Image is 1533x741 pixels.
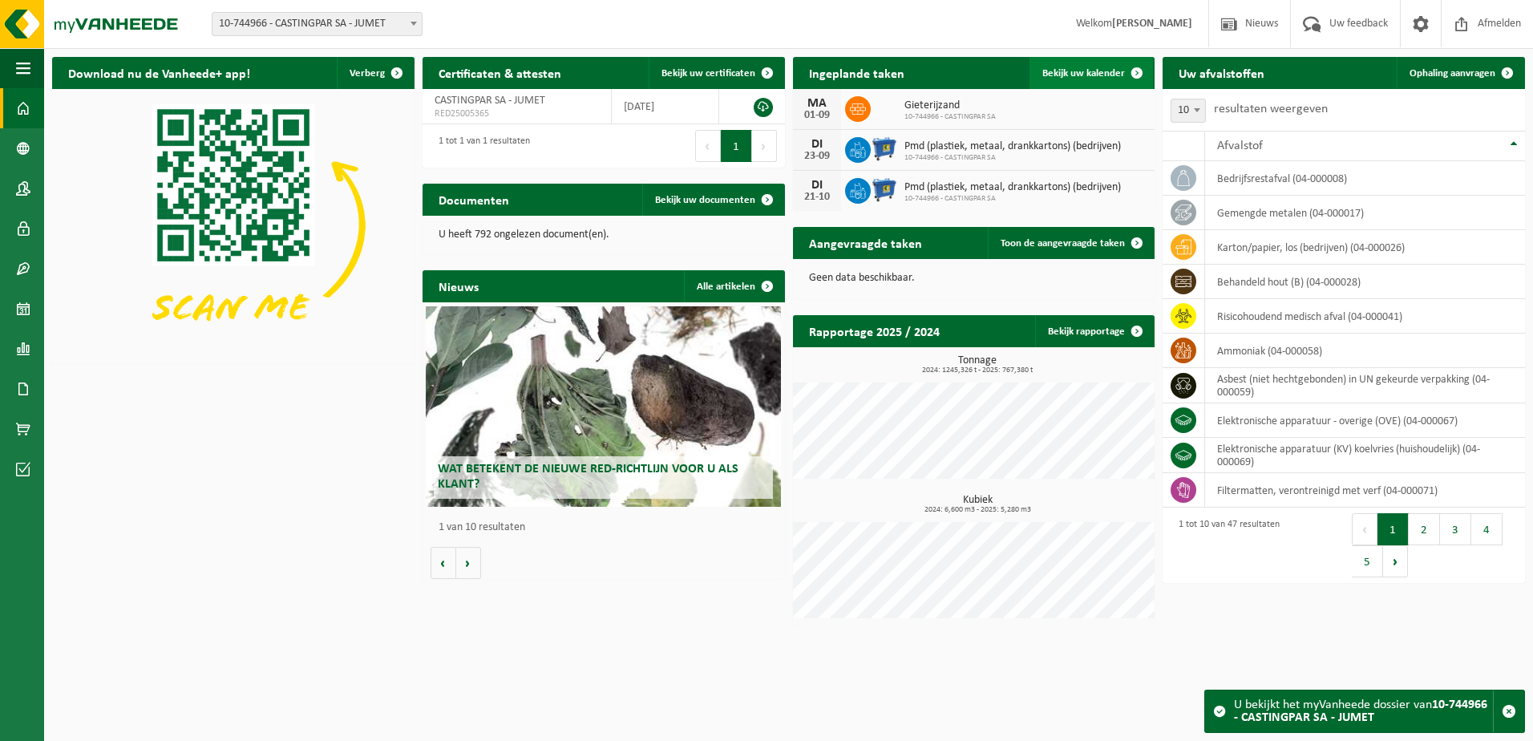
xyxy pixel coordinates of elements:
a: Bekijk uw kalender [1029,57,1153,89]
div: DI [801,179,833,192]
td: karton/papier, los (bedrijven) (04-000026) [1205,230,1525,265]
div: MA [801,97,833,110]
h3: Tonnage [801,355,1155,375]
span: Pmd (plastiek, metaal, drankkartons) (bedrijven) [904,181,1121,194]
h2: Nieuws [423,270,495,302]
h2: Certificaten & attesten [423,57,577,88]
td: elektronische apparatuur - overige (OVE) (04-000067) [1205,403,1525,438]
td: asbest (niet hechtgebonden) in UN gekeurde verpakking (04-000059) [1205,368,1525,403]
button: Previous [1352,513,1377,545]
div: 23-09 [801,151,833,162]
span: Ophaling aanvragen [1410,68,1495,79]
span: Gieterijzand [904,99,996,112]
span: Afvalstof [1217,140,1263,152]
h3: Kubiek [801,495,1155,514]
button: 1 [1377,513,1409,545]
a: Alle artikelen [684,270,783,302]
div: 21-10 [801,192,833,203]
a: Ophaling aanvragen [1397,57,1523,89]
td: bedrijfsrestafval (04-000008) [1205,161,1525,196]
p: 1 van 10 resultaten [439,522,777,533]
td: [DATE] [612,89,719,124]
div: U bekijkt het myVanheede dossier van [1234,690,1493,732]
span: 10 [1171,99,1205,122]
span: Verberg [350,68,385,79]
span: 10-744966 - CASTINGPAR SA [904,194,1121,204]
span: 10-744966 - CASTINGPAR SA - JUMET [212,13,422,35]
div: 1 tot 1 van 1 resultaten [431,128,530,164]
button: Previous [695,130,721,162]
a: Bekijk rapportage [1035,315,1153,347]
p: Geen data beschikbaar. [809,273,1139,284]
span: CASTINGPAR SA - JUMET [435,95,545,107]
td: ammoniak (04-000058) [1205,334,1525,368]
button: 1 [721,130,752,162]
td: risicohoudend medisch afval (04-000041) [1205,299,1525,334]
div: DI [801,138,833,151]
a: Bekijk uw documenten [642,184,783,216]
div: 01-09 [801,110,833,121]
td: elektronische apparatuur (KV) koelvries (huishoudelijk) (04-000069) [1205,438,1525,473]
img: Download de VHEPlus App [52,89,415,361]
span: 10-744966 - CASTINGPAR SA [904,153,1121,163]
td: filtermatten, verontreinigd met verf (04-000071) [1205,473,1525,508]
h2: Download nu de Vanheede+ app! [52,57,266,88]
span: Wat betekent de nieuwe RED-richtlijn voor u als klant? [438,463,738,491]
span: Bekijk uw certificaten [661,68,755,79]
span: 10-744966 - CASTINGPAR SA - JUMET [212,12,423,36]
strong: 10-744966 - CASTINGPAR SA - JUMET [1234,698,1487,724]
label: resultaten weergeven [1214,103,1328,115]
button: Vorige [431,547,456,579]
span: 10 [1171,99,1206,123]
h2: Rapportage 2025 / 2024 [793,315,956,346]
span: 2024: 1245,326 t - 2025: 767,380 t [801,366,1155,375]
span: Pmd (plastiek, metaal, drankkartons) (bedrijven) [904,140,1121,153]
button: Volgende [456,547,481,579]
div: 1 tot 10 van 47 resultaten [1171,512,1280,579]
button: Verberg [337,57,413,89]
a: Wat betekent de nieuwe RED-richtlijn voor u als klant? [426,306,781,507]
img: WB-0660-HPE-BE-01 [871,135,898,162]
span: 10-744966 - CASTINGPAR SA [904,112,996,122]
strong: [PERSON_NAME] [1112,18,1192,30]
td: gemengde metalen (04-000017) [1205,196,1525,230]
img: WB-0660-HPE-BE-01 [871,176,898,203]
h2: Uw afvalstoffen [1163,57,1280,88]
a: Toon de aangevraagde taken [988,227,1153,259]
span: Toon de aangevraagde taken [1001,238,1125,249]
button: Next [752,130,777,162]
button: 5 [1352,545,1383,577]
h2: Ingeplande taken [793,57,920,88]
span: RED25005365 [435,107,599,120]
h2: Documenten [423,184,525,215]
button: Next [1383,545,1408,577]
td: behandeld hout (B) (04-000028) [1205,265,1525,299]
span: Bekijk uw kalender [1042,68,1125,79]
button: 4 [1471,513,1503,545]
h2: Aangevraagde taken [793,227,938,258]
p: U heeft 792 ongelezen document(en). [439,229,769,241]
span: 2024: 6,600 m3 - 2025: 5,280 m3 [801,506,1155,514]
a: Bekijk uw certificaten [649,57,783,89]
button: 3 [1440,513,1471,545]
span: Bekijk uw documenten [655,195,755,205]
button: 2 [1409,513,1440,545]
